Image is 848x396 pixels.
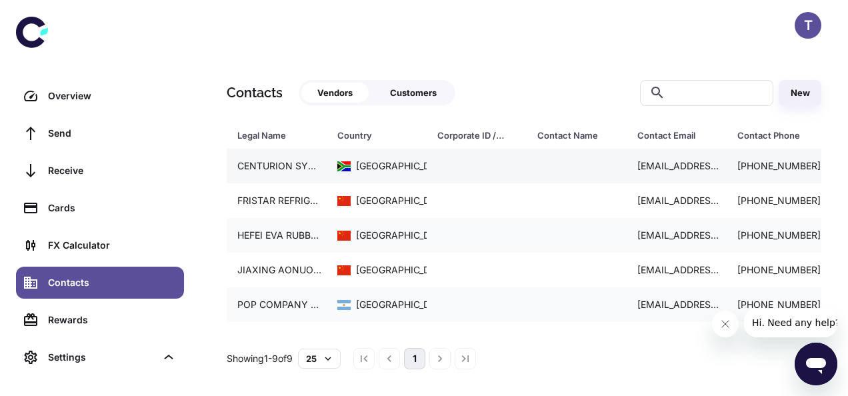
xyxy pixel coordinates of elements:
[48,275,176,290] div: Contacts
[48,238,176,253] div: FX Calculator
[737,126,821,145] span: Contact Phone
[627,292,727,317] div: [EMAIL_ADDRESS][DOMAIN_NAME]
[337,126,404,145] div: Country
[356,228,451,243] div: [GEOGRAPHIC_DATA]
[627,327,727,352] div: [EMAIL_ADDRESS][DOMAIN_NAME]
[227,83,283,103] h1: Contacts
[356,193,451,208] div: [GEOGRAPHIC_DATA]
[437,126,504,145] div: Corporate ID / VAT
[795,12,821,39] button: T
[16,304,184,336] a: Rewards
[779,80,821,106] button: New
[227,188,327,213] div: FRISTAR REFRIGERATION LIMITED.
[627,153,727,179] div: [EMAIL_ADDRESS][DOMAIN_NAME]
[227,223,327,248] div: HEFEI EVA RUBBER MANUFACTURER CO., LTD
[16,80,184,112] a: Overview
[16,155,184,187] a: Receive
[16,341,184,373] div: Settings
[437,126,521,145] span: Corporate ID / VAT
[737,126,804,145] div: Contact Phone
[237,126,321,145] span: Legal Name
[227,257,327,283] div: JIAXING AONUO TEXTILE TECHNOLOGY CO.,LTD
[627,223,727,248] div: [EMAIL_ADDRESS][DOMAIN_NAME]
[427,327,527,352] div: NA
[227,351,293,366] p: Showing 1-9 of 9
[48,126,176,141] div: Send
[227,327,327,352] div: SHOUGUANG HUANYA WINDOW DECORATION CO LTD
[16,117,184,149] a: Send
[337,126,421,145] span: Country
[727,223,827,248] div: [PHONE_NUMBER]
[537,126,621,145] span: Contact Name
[627,188,727,213] div: [EMAIL_ADDRESS][DOMAIN_NAME]
[795,343,837,385] iframe: Button to launch messaging window
[16,192,184,224] a: Cards
[404,348,425,369] button: page 1
[727,292,827,317] div: [PHONE_NUMBER]
[356,263,451,277] div: [GEOGRAPHIC_DATA]
[537,126,604,145] div: Contact Name
[727,257,827,283] div: [PHONE_NUMBER]
[351,348,478,369] nav: pagination navigation
[227,292,327,317] div: POP COMPANY SA
[356,297,451,312] div: [GEOGRAPHIC_DATA]
[744,308,837,337] iframe: Message from company
[48,201,176,215] div: Cards
[16,267,184,299] a: Contacts
[637,126,721,145] span: Contact Email
[727,153,827,179] div: [PHONE_NUMBER]
[637,126,704,145] div: Contact Email
[727,188,827,213] div: [PHONE_NUMBER]
[48,89,176,103] div: Overview
[627,257,727,283] div: [EMAIL_ADDRESS][DOMAIN_NAME]
[374,83,453,103] button: Customers
[237,126,304,145] div: Legal Name
[48,313,176,327] div: Rewards
[298,349,341,369] button: 25
[356,332,451,347] div: [GEOGRAPHIC_DATA]
[48,350,156,365] div: Settings
[227,153,327,179] div: CENTURION SYSTEMS PTY LTD
[356,159,451,173] div: [GEOGRAPHIC_DATA]
[8,9,96,20] span: Hi. Need any help?
[712,311,739,337] iframe: Close message
[48,163,176,178] div: Receive
[16,229,184,261] a: FX Calculator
